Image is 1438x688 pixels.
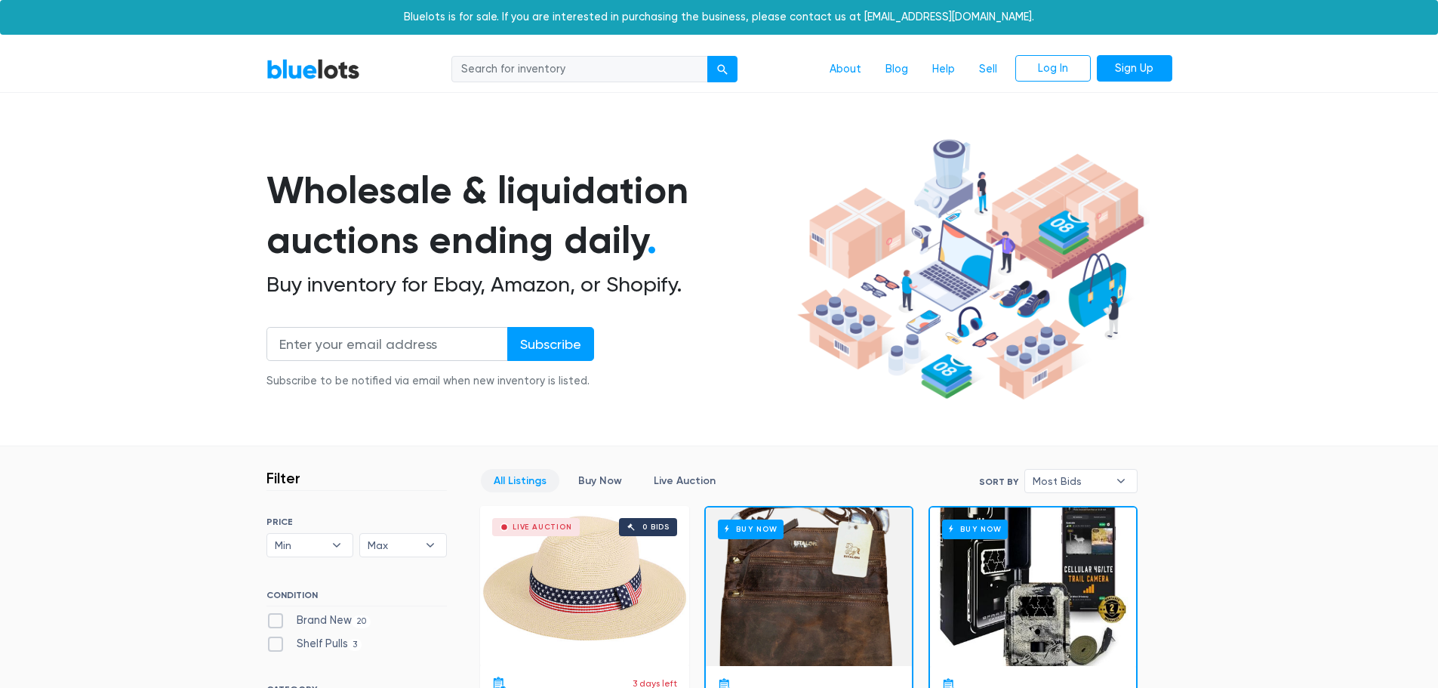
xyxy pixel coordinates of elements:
a: BlueLots [266,58,360,80]
label: Brand New [266,612,371,629]
h6: Buy Now [942,520,1008,538]
input: Enter your email address [266,327,508,361]
a: Buy Now [565,469,635,492]
a: Help [920,55,967,84]
b: ▾ [414,534,446,557]
h3: Filter [266,469,300,487]
span: Most Bids [1033,470,1108,492]
label: Shelf Pulls [266,636,362,653]
h2: Buy inventory for Ebay, Amazon, or Shopify. [266,272,792,298]
h6: Buy Now [718,520,784,538]
b: ▾ [321,534,353,557]
div: Live Auction [513,523,572,531]
input: Subscribe [507,327,594,361]
h6: PRICE [266,517,447,527]
span: 3 [348,639,362,651]
h6: CONDITION [266,590,447,606]
label: Sort By [979,475,1018,489]
span: 20 [352,615,371,628]
a: Live Auction 0 bids [480,506,689,665]
div: Subscribe to be notified via email when new inventory is listed. [266,373,594,390]
a: Live Auction [641,469,728,492]
a: Blog [873,55,920,84]
a: Log In [1015,55,1091,82]
span: . [647,218,657,263]
span: Min [275,534,325,557]
a: About [818,55,873,84]
div: 0 bids [642,523,670,531]
a: All Listings [481,469,559,492]
b: ▾ [1105,470,1137,492]
img: hero-ee84e7d0318cb26816c560f6b4441b76977f77a177738b4e94f68c95b2b83dbb.png [792,132,1150,407]
h1: Wholesale & liquidation auctions ending daily [266,165,792,266]
a: Sign Up [1097,55,1172,82]
a: Buy Now [930,508,1136,666]
a: Sell [967,55,1009,84]
a: Buy Now [706,508,912,666]
span: Max [368,534,417,557]
input: Search for inventory [451,56,708,83]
